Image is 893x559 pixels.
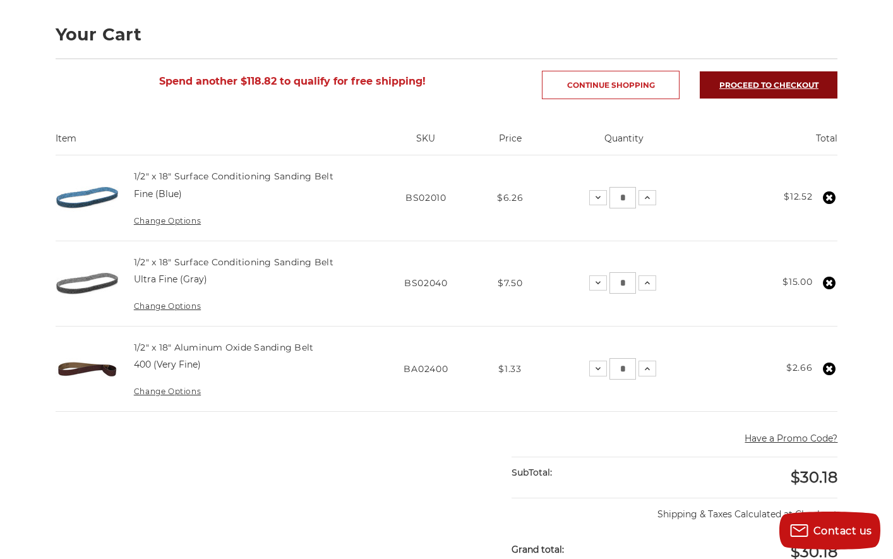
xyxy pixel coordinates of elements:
[405,192,446,203] span: BS02010
[784,191,812,202] strong: $12.52
[134,171,333,182] a: 1/2" x 18" Surface Conditioning Sanding Belt
[498,277,523,289] span: $7.50
[134,387,201,396] a: Change Options
[134,188,182,201] dd: Fine (Blue)
[609,272,636,294] input: 1/2" x 18" Surface Conditioning Sanding Belt Quantity:
[134,273,207,286] dd: Ultra Fine (Gray)
[791,468,837,486] span: $30.18
[745,432,837,445] button: Have a Promo Code?
[782,276,812,287] strong: $15.00
[134,342,314,353] a: 1/2" x 18" Aluminum Oxide Sanding Belt
[159,75,426,87] span: Spend another $118.82 to qualify for free shipping!
[404,363,448,375] span: BA02400
[706,132,838,155] th: Total
[134,256,333,268] a: 1/2" x 18" Surface Conditioning Sanding Belt
[479,132,541,155] th: Price
[134,216,201,225] a: Change Options
[779,512,880,550] button: Contact us
[134,358,201,371] dd: 400 (Very Fine)
[813,525,872,537] span: Contact us
[497,192,524,203] span: $6.26
[56,252,119,315] img: 1/2" x 18" Surface Conditioning Sanding Belt
[56,132,373,155] th: Item
[542,71,680,99] a: Continue Shopping
[700,71,837,99] a: Proceed to checkout
[512,544,564,555] strong: Grand total:
[512,457,674,488] div: SubTotal:
[373,132,479,155] th: SKU
[786,362,813,373] strong: $2.66
[56,26,838,43] h1: Your Cart
[56,337,119,400] img: 1/2" x 18" Aluminum Oxide File Belt
[512,498,837,521] p: Shipping & Taxes Calculated at Checkout
[56,166,119,229] img: 1/2" x 18" Surface Conditioning Sanding Belt
[498,363,522,375] span: $1.33
[541,132,706,155] th: Quantity
[404,277,448,289] span: BS02040
[134,301,201,311] a: Change Options
[609,358,636,380] input: 1/2" x 18" Aluminum Oxide Sanding Belt Quantity:
[609,187,636,208] input: 1/2" x 18" Surface Conditioning Sanding Belt Quantity:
